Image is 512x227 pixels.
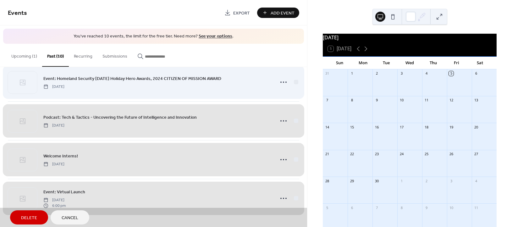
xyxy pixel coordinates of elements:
[474,205,478,210] div: 11
[325,98,329,103] div: 7
[350,98,354,103] div: 8
[474,98,478,103] div: 13
[325,71,329,76] div: 31
[449,205,454,210] div: 10
[374,179,379,183] div: 30
[374,125,379,129] div: 16
[449,125,454,129] div: 19
[424,179,429,183] div: 2
[424,71,429,76] div: 4
[351,57,375,69] div: Mon
[449,71,454,76] div: 5
[474,125,478,129] div: 20
[374,205,379,210] div: 7
[399,125,404,129] div: 17
[42,44,69,67] button: Past (10)
[199,32,232,41] a: See your options
[399,71,404,76] div: 3
[8,7,27,19] span: Events
[69,44,97,66] button: Recurring
[374,71,379,76] div: 2
[449,98,454,103] div: 12
[9,33,298,40] span: You've reached 10 events, the limit for the free tier. Need more? .
[445,57,468,69] div: Fri
[6,44,42,66] button: Upcoming (1)
[325,152,329,156] div: 21
[350,71,354,76] div: 1
[474,152,478,156] div: 27
[10,210,48,224] button: Delete
[328,57,351,69] div: Sun
[374,98,379,103] div: 9
[399,179,404,183] div: 1
[350,205,354,210] div: 6
[375,57,398,69] div: Tue
[398,57,421,69] div: Wed
[350,179,354,183] div: 29
[421,57,445,69] div: Thu
[97,44,132,66] button: Submissions
[350,152,354,156] div: 22
[449,179,454,183] div: 3
[474,71,478,76] div: 6
[424,125,429,129] div: 18
[374,152,379,156] div: 23
[424,98,429,103] div: 11
[62,215,78,221] span: Cancel
[399,152,404,156] div: 24
[325,125,329,129] div: 14
[51,210,89,224] button: Cancel
[233,10,250,16] span: Export
[399,205,404,210] div: 8
[325,179,329,183] div: 28
[350,125,354,129] div: 15
[449,152,454,156] div: 26
[474,179,478,183] div: 4
[323,34,497,41] div: [DATE]
[220,8,255,18] a: Export
[21,215,37,221] span: Delete
[468,57,492,69] div: Sat
[424,152,429,156] div: 25
[424,205,429,210] div: 9
[399,98,404,103] div: 10
[325,205,329,210] div: 5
